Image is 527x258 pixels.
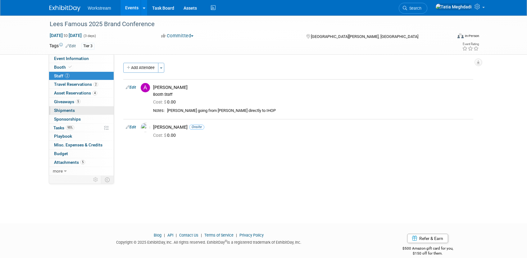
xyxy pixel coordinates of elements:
[167,108,471,113] div: [PERSON_NAME] going from [PERSON_NAME] directly to IHOP
[465,34,479,38] div: In-Person
[49,54,114,63] a: Event Information
[63,33,69,38] span: to
[49,115,114,123] a: Sponsorships
[462,43,479,46] div: Event Rating
[49,98,114,106] a: Giveaways5
[378,242,478,256] div: $500 Amazon gift card for you,
[416,32,479,42] div: Event Format
[54,142,102,147] span: Misc. Expenses & Credits
[141,83,150,92] img: A.jpg
[53,125,74,130] span: Tasks
[49,141,114,149] a: Misc. Expenses & Credits
[54,108,75,113] span: Shipments
[53,168,63,173] span: more
[159,33,196,39] button: Committed
[88,6,111,11] span: Workstream
[54,99,80,104] span: Giveaways
[153,124,471,130] div: [PERSON_NAME]
[49,89,114,97] a: Asset Reservations4
[90,176,101,184] td: Personalize Event Tab Strip
[49,63,114,71] a: Booth
[189,125,204,129] span: Onsite
[69,65,72,69] i: Booth reservation complete
[126,85,136,90] a: Edit
[435,3,472,10] img: Tatia Meghdadi
[49,33,82,38] span: [DATE] [DATE]
[48,19,443,30] div: Lees Famous 2025 Brand Conference
[457,33,464,38] img: Format-Inperson.png
[153,108,165,113] div: Notes:
[66,125,74,130] span: 95%
[101,176,114,184] td: Toggle Event Tabs
[153,133,178,138] span: 0.00
[81,43,94,49] div: Tier 3
[153,99,167,104] span: Cost: $
[49,106,114,115] a: Shipments
[153,99,178,104] span: 0.00
[66,44,76,48] a: Edit
[154,233,161,237] a: Blog
[54,160,85,165] span: Attachments
[80,160,85,164] span: 5
[399,3,427,14] a: Search
[49,124,114,132] a: Tasks95%
[204,233,234,237] a: Terms of Service
[76,99,80,104] span: 5
[407,6,421,11] span: Search
[234,233,239,237] span: |
[54,151,68,156] span: Budget
[167,233,173,237] a: API
[54,73,70,78] span: Staff
[225,239,227,243] sup: ®
[54,56,89,61] span: Event Information
[174,233,178,237] span: |
[153,92,471,97] div: Booth Staff
[126,125,136,129] a: Edit
[153,85,471,90] div: [PERSON_NAME]
[54,117,81,122] span: Sponsorships
[49,43,76,50] td: Tags
[49,5,80,12] img: ExhibitDay
[239,233,264,237] a: Privacy Policy
[93,82,98,87] span: 2
[49,158,114,167] a: Attachments5
[65,73,70,78] span: 2
[378,251,478,256] div: $150 off for them.
[123,63,158,73] button: Add Attendee
[49,132,114,141] a: Playbook
[162,233,166,237] span: |
[54,134,72,139] span: Playbook
[49,72,114,80] a: Staff2
[49,150,114,158] a: Budget
[93,91,97,95] span: 4
[407,234,448,243] a: Refer & Earn
[311,34,418,39] span: [GEOGRAPHIC_DATA][PERSON_NAME], [GEOGRAPHIC_DATA]
[54,82,98,87] span: Travel Reservations
[179,233,198,237] a: Contact Us
[54,65,73,70] span: Booth
[199,233,203,237] span: |
[54,90,97,95] span: Asset Reservations
[49,167,114,175] a: more
[83,34,96,38] span: (3 days)
[153,133,167,138] span: Cost: $
[49,238,369,245] div: Copyright © 2025 ExhibitDay, Inc. All rights reserved. ExhibitDay is a registered trademark of Ex...
[49,80,114,89] a: Travel Reservations2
